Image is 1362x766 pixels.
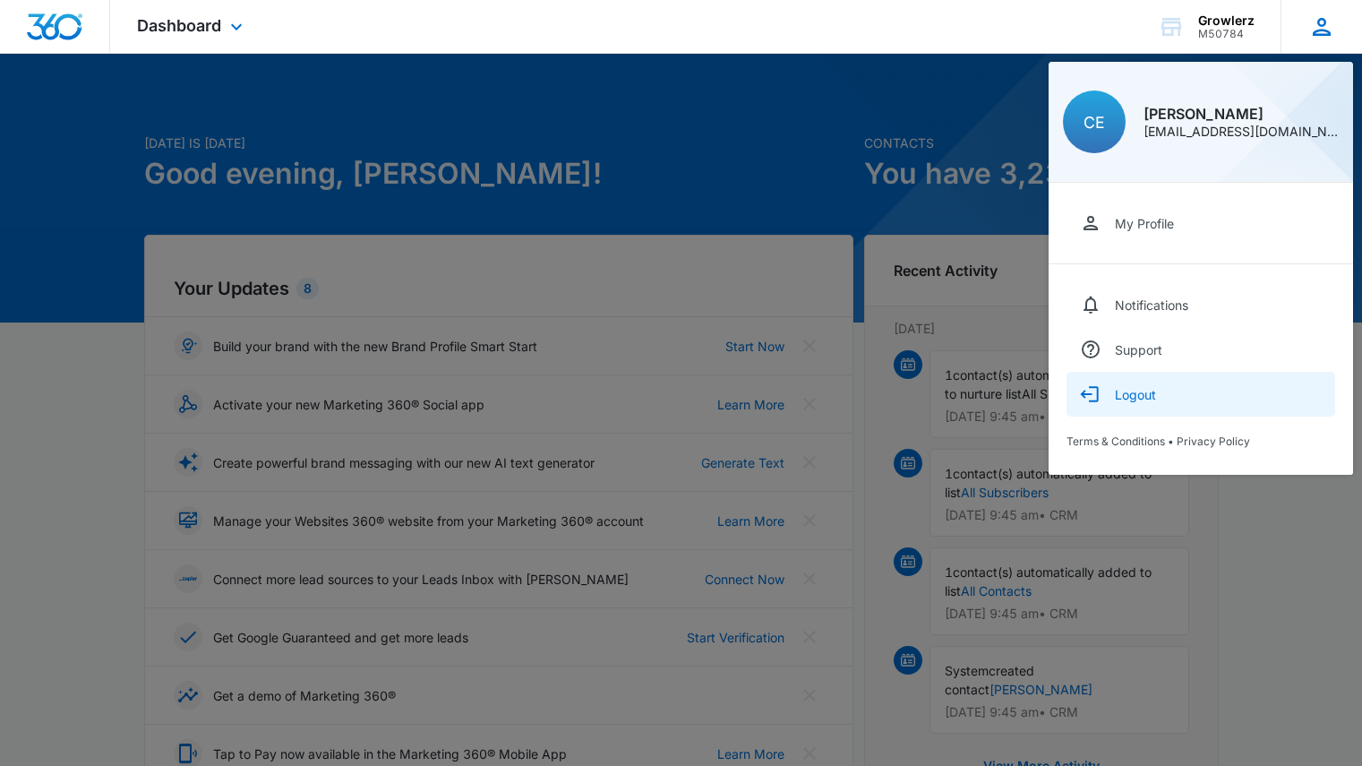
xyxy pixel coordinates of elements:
[1115,342,1162,357] div: Support
[1144,107,1339,121] div: [PERSON_NAME]
[1066,327,1335,372] a: Support
[1115,216,1174,231] div: My Profile
[1198,13,1255,28] div: account name
[1066,435,1335,448] div: •
[137,16,221,35] span: Dashboard
[1066,201,1335,245] a: My Profile
[1144,125,1339,138] div: [EMAIL_ADDRESS][DOMAIN_NAME]
[1115,387,1156,402] div: Logout
[1066,282,1335,327] a: Notifications
[1066,372,1335,417] button: Logout
[1177,435,1250,448] a: Privacy Policy
[1115,297,1188,313] div: Notifications
[1066,435,1165,448] a: Terms & Conditions
[1198,28,1255,40] div: account id
[1084,113,1105,132] span: CE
